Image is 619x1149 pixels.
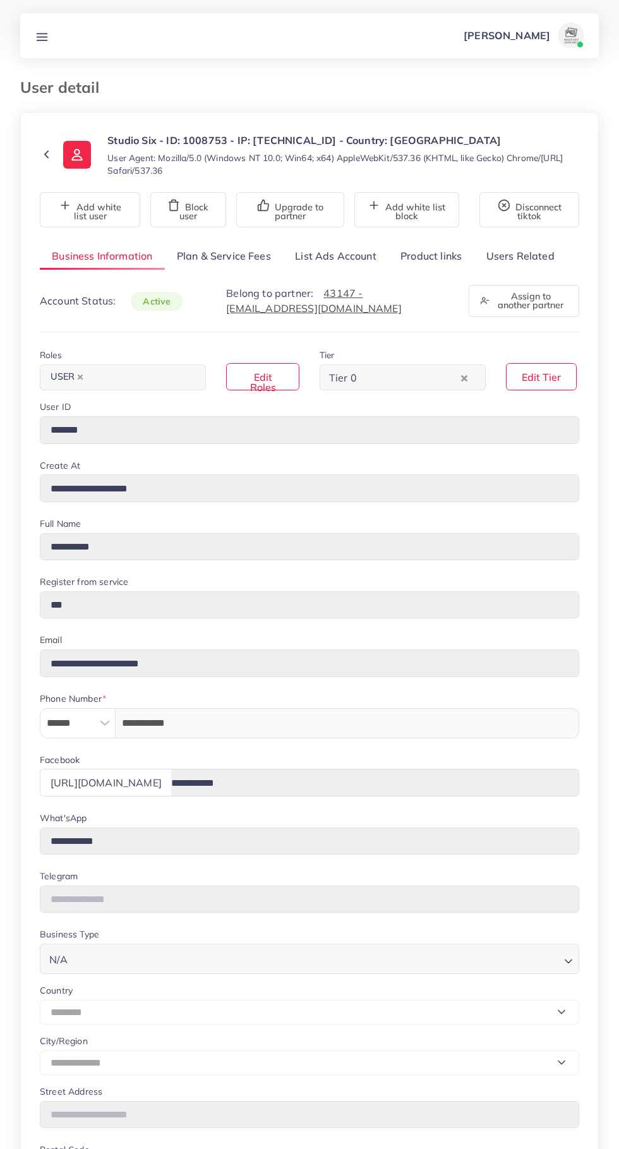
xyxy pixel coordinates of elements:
input: Search for option [71,947,559,969]
div: Search for option [320,364,486,390]
label: Tier [320,349,335,361]
span: active [131,292,183,311]
a: List Ads Account [283,243,388,270]
label: Create At [40,459,80,472]
a: Plan & Service Fees [165,243,283,270]
span: USER [45,369,89,387]
a: Users Related [474,243,566,270]
button: Upgrade to partner [236,192,344,227]
p: Studio Six - ID: 1008753 - IP: [TECHNICAL_ID] - Country: [GEOGRAPHIC_DATA] [107,133,579,148]
button: Add white list user [40,192,140,227]
a: Business Information [40,243,165,270]
button: Add white list block [354,192,459,227]
label: Phone Number [40,692,106,705]
input: Search for option [90,368,189,388]
button: Deselect USER [77,374,83,380]
label: Full Name [40,517,81,530]
div: Search for option [40,364,206,390]
label: Roles [40,349,62,361]
input: Search for option [361,368,458,388]
p: [PERSON_NAME] [464,28,550,43]
button: Disconnect tiktok [479,192,579,227]
button: Block user [150,192,226,227]
div: [URL][DOMAIN_NAME] [40,769,172,796]
div: Search for option [40,944,579,973]
label: City/Region [40,1035,88,1047]
span: Tier 0 [327,369,359,388]
h3: User detail [20,78,109,97]
label: What'sApp [40,812,87,824]
p: Belong to partner: [226,286,454,316]
button: Edit Roles [226,363,299,390]
label: Business Type [40,928,99,941]
label: Street Address [40,1085,102,1098]
button: Assign to another partner [469,285,579,317]
label: User ID [40,400,71,413]
a: [PERSON_NAME]avatar [457,23,589,48]
img: ic-user-info.36bf1079.svg [63,141,91,169]
label: Register from service [40,575,128,588]
button: Clear Selected [461,370,467,385]
p: Account Status: [40,293,183,309]
button: Edit Tier [506,363,577,390]
label: Country [40,984,73,997]
small: User Agent: Mozilla/5.0 (Windows NT 10.0; Win64; x64) AppleWebKit/537.36 (KHTML, like Gecko) Chro... [107,152,579,177]
img: avatar [558,23,584,48]
label: Facebook [40,754,80,766]
label: Email [40,634,62,646]
span: N/A [47,951,70,969]
a: Product links [388,243,474,270]
label: Telegram [40,870,78,882]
